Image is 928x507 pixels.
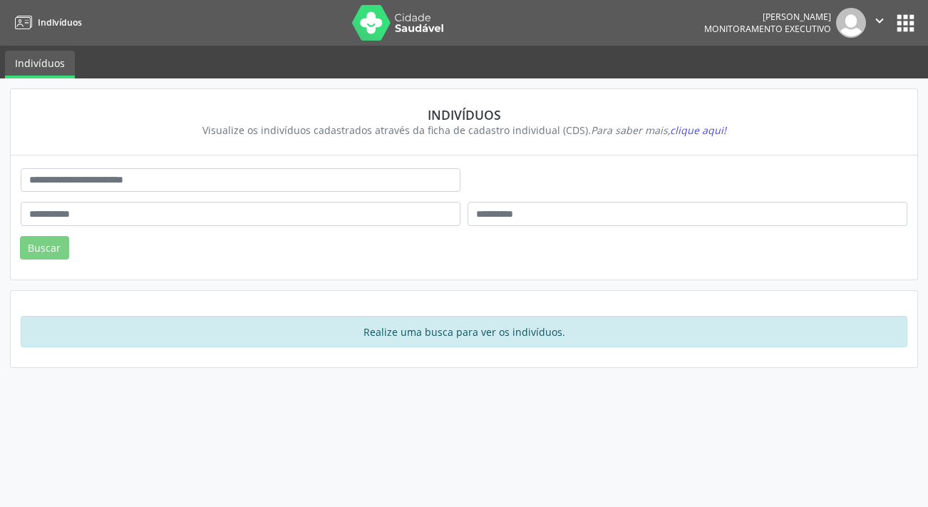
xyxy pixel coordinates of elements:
[5,51,75,78] a: Indivíduos
[38,16,82,29] span: Indivíduos
[704,23,831,35] span: Monitoramento Executivo
[31,107,897,123] div: Indivíduos
[21,316,907,347] div: Realize uma busca para ver os indivíduos.
[20,236,69,260] button: Buscar
[670,123,726,137] span: clique aqui!
[893,11,918,36] button: apps
[866,8,893,38] button: 
[591,123,726,137] i: Para saber mais,
[704,11,831,23] div: [PERSON_NAME]
[10,11,82,34] a: Indivíduos
[836,8,866,38] img: img
[872,13,887,29] i: 
[31,123,897,138] div: Visualize os indivíduos cadastrados através da ficha de cadastro individual (CDS).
